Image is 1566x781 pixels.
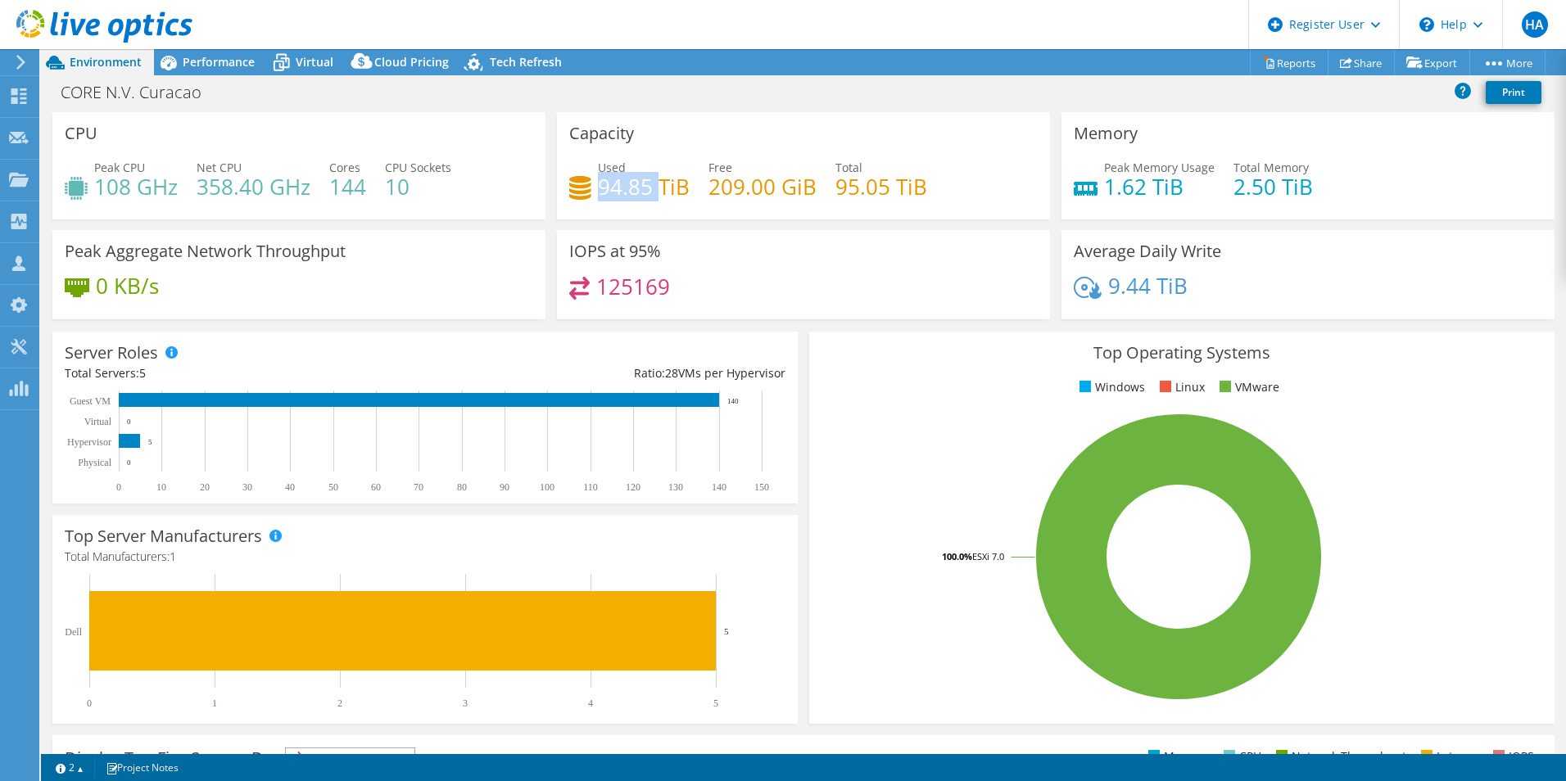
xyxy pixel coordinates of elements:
div: Total Servers: [65,364,425,382]
text: 150 [754,481,769,493]
h3: Top Server Manufacturers [65,527,262,545]
span: HA [1522,11,1548,38]
span: 28 [665,365,678,381]
text: 5 [713,697,718,709]
text: 30 [242,481,252,493]
span: Peak Memory Usage [1104,160,1215,175]
h4: 108 GHz [94,178,178,196]
a: Print [1486,81,1541,104]
span: Performance [183,54,255,70]
span: Tech Refresh [490,54,562,70]
text: 3 [463,697,468,709]
a: Reports [1250,50,1328,75]
a: 2 [44,757,95,778]
li: Linux [1156,378,1205,396]
span: IOPS [286,748,414,768]
a: More [1469,50,1546,75]
text: 140 [727,397,739,405]
a: Export [1394,50,1470,75]
a: Project Notes [94,757,190,778]
text: Guest VM [70,395,111,407]
h4: 10 [385,178,451,196]
h3: CPU [65,124,97,142]
li: IOPS [1489,747,1534,765]
span: Environment [70,54,142,70]
h1: CORE N.V. Curacao [53,84,227,102]
h4: 209.00 GiB [708,178,817,196]
tspan: ESXi 7.0 [972,550,1004,562]
text: Hypervisor [67,436,111,448]
text: 0 [127,458,131,467]
text: 0 [87,697,92,709]
h3: Capacity [569,124,634,142]
span: Free [708,160,732,175]
h4: 94.85 TiB [598,178,690,196]
a: Share [1328,50,1395,75]
h4: 95.05 TiB [835,178,927,196]
h4: 125169 [596,278,670,296]
text: 110 [583,481,598,493]
span: Net CPU [197,160,242,175]
h3: Peak Aggregate Network Throughput [65,242,346,260]
li: Windows [1075,378,1145,396]
h4: 144 [329,178,366,196]
h3: Top Operating Systems [821,344,1542,362]
text: 5 [148,438,152,446]
text: 100 [540,481,554,493]
span: Total [835,160,862,175]
h4: 358.40 GHz [197,178,310,196]
li: VMware [1215,378,1279,396]
h3: Server Roles [65,344,158,362]
text: 2 [337,697,342,709]
h4: 9.44 TiB [1108,277,1188,295]
li: CPU [1220,747,1261,765]
li: Memory [1144,747,1209,765]
span: Cloud Pricing [374,54,449,70]
span: Used [598,160,626,175]
span: Virtual [296,54,333,70]
text: 40 [285,481,295,493]
span: 1 [170,549,176,564]
text: 120 [626,481,640,493]
h3: IOPS at 95% [569,242,661,260]
div: Ratio: VMs per Hypervisor [425,364,785,382]
text: Physical [78,457,111,468]
h3: Average Daily Write [1074,242,1221,260]
text: 0 [116,481,121,493]
span: 5 [139,365,146,381]
span: Peak CPU [94,160,145,175]
svg: \n [1419,17,1434,32]
span: Total Memory [1233,160,1309,175]
h3: Memory [1074,124,1138,142]
text: 5 [724,626,729,636]
text: 70 [414,481,423,493]
li: Latency [1417,747,1478,765]
tspan: 100.0% [942,550,972,562]
text: 140 [712,481,726,493]
text: Dell [65,626,82,638]
text: 50 [328,481,338,493]
span: Cores [329,160,360,175]
text: 20 [200,481,210,493]
text: 80 [457,481,467,493]
text: 130 [668,481,683,493]
text: 10 [156,481,166,493]
span: CPU Sockets [385,160,451,175]
text: 4 [588,697,593,709]
text: 60 [371,481,381,493]
text: Virtual [84,416,112,427]
h4: 2.50 TiB [1233,178,1313,196]
h4: Total Manufacturers: [65,548,785,566]
text: 1 [212,697,217,709]
h4: 0 KB/s [96,277,159,295]
h4: 1.62 TiB [1104,178,1215,196]
li: Network Throughput [1272,747,1406,765]
text: 90 [500,481,509,493]
text: 0 [127,418,131,426]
